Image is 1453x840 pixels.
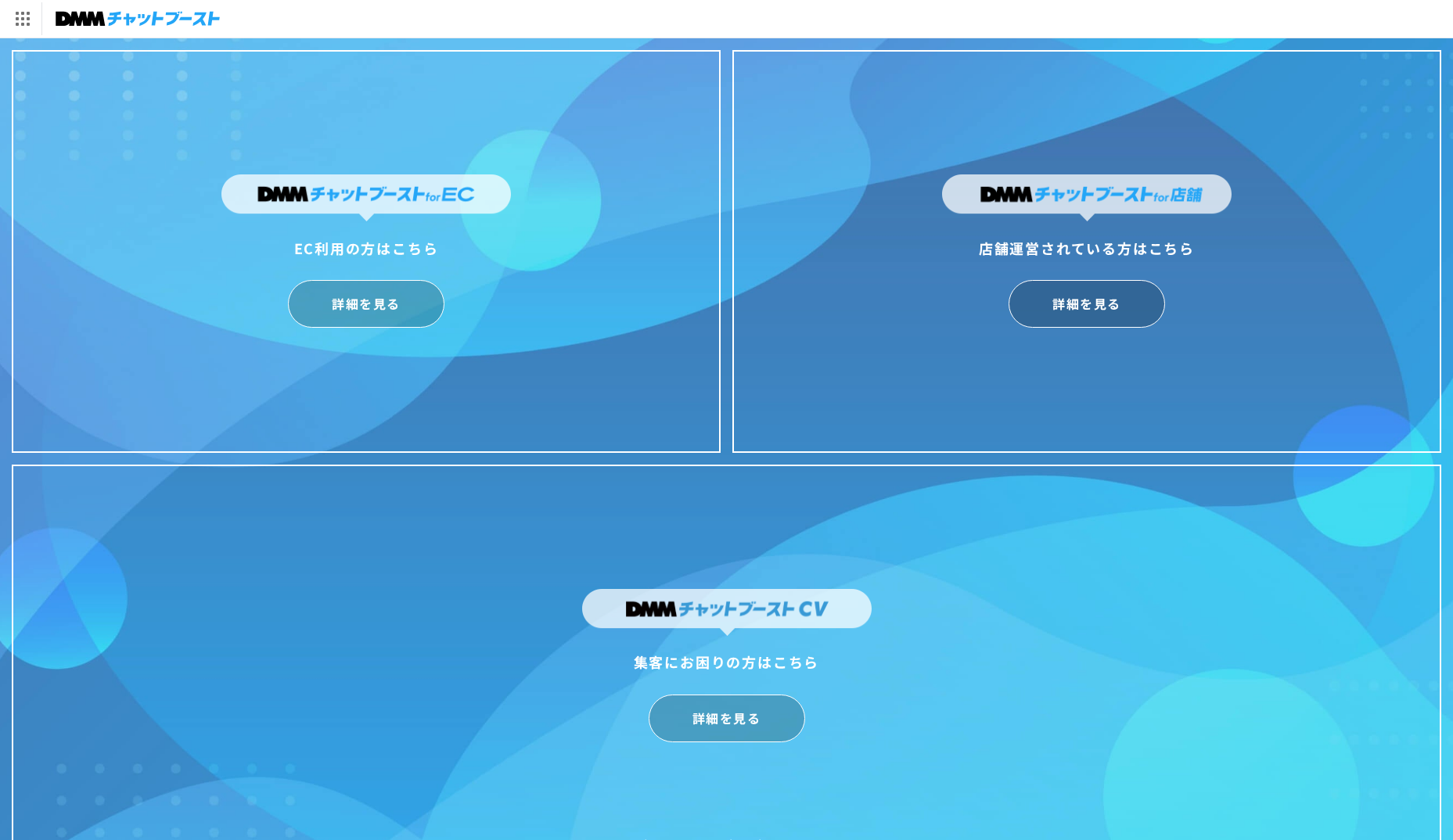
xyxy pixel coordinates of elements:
[582,649,872,674] div: 集客にお困りの方はこちら
[1009,280,1165,328] a: 詳細を見る
[221,174,511,221] img: DMMチャットブーストforEC
[942,235,1232,260] div: 店舗運営されている方はこちら
[221,235,511,260] div: EC利用の方はこちら
[288,280,444,328] a: 詳細を見る
[649,695,805,742] a: 詳細を見る
[2,2,41,35] img: サービス
[942,174,1232,221] img: DMMチャットブーストfor店舗
[56,8,220,30] img: チャットブースト
[582,589,872,636] img: DMMチャットブーストCV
